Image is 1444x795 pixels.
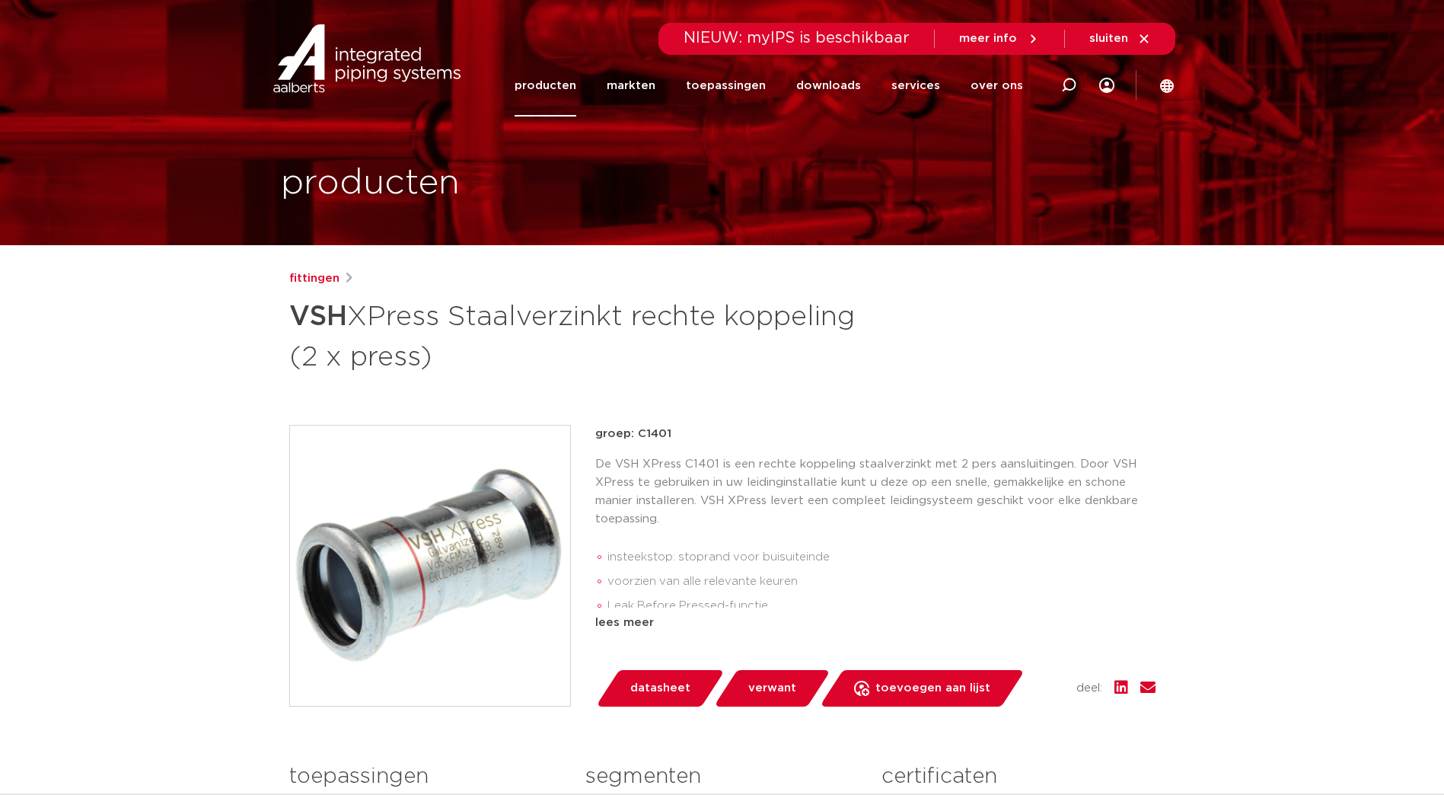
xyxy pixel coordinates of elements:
div: lees meer [595,614,1156,632]
span: verwant [748,676,796,701]
h1: producten [281,159,460,208]
strong: VSH [289,303,347,330]
span: NIEUW: myIPS is beschikbaar [684,30,910,46]
span: deel: [1076,679,1102,698]
a: services [891,55,940,117]
a: verwant [713,670,830,707]
div: my IPS [1099,55,1114,117]
a: toepassingen [686,55,766,117]
a: sluiten [1089,32,1151,46]
h3: segmenten [585,761,859,792]
a: datasheet [595,670,725,707]
a: meer info [959,32,1040,46]
li: voorzien van alle relevante keuren [607,570,1156,594]
li: Leak Before Pressed-functie [607,594,1156,618]
span: sluiten [1089,33,1128,44]
a: markten [607,55,655,117]
p: groep: C1401 [595,425,1156,443]
a: fittingen [289,270,339,288]
a: downloads [796,55,861,117]
p: De VSH XPress C1401 is een rechte koppeling staalverzinkt met 2 pers aansluitingen. Door VSH XPre... [595,455,1156,528]
h1: XPress Staalverzinkt rechte koppeling (2 x press) [289,294,861,376]
img: Product Image for VSH XPress Staalverzinkt rechte koppeling (2 x press) [290,426,570,706]
span: datasheet [630,676,690,701]
h3: toepassingen [289,761,563,792]
span: toevoegen aan lijst [875,676,990,701]
li: insteekstop: stoprand voor buisuiteinde [607,545,1156,570]
a: over ons [971,55,1023,117]
nav: Menu [515,55,1023,117]
h3: certificaten [881,761,1155,792]
a: producten [515,55,576,117]
span: meer info [959,33,1017,44]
